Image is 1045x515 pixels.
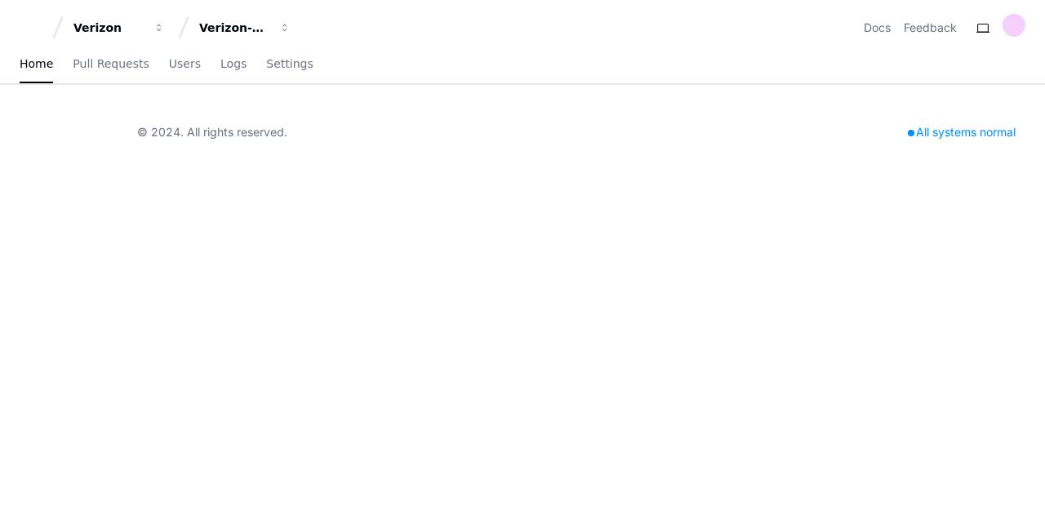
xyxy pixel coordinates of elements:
button: Verizon-Clarify-Customer-Management [193,13,297,42]
button: Feedback [904,20,957,36]
a: Users [169,46,201,83]
div: © 2024. All rights reserved. [137,124,287,140]
div: Verizon [73,20,144,36]
span: Pull Requests [73,59,149,69]
a: Settings [266,46,313,83]
span: Settings [266,59,313,69]
div: Verizon-Clarify-Customer-Management [199,20,269,36]
a: Home [20,46,53,83]
a: Pull Requests [73,46,149,83]
div: All systems normal [898,121,1025,144]
button: Verizon [67,13,171,42]
span: Logs [220,59,247,69]
a: Docs [864,20,891,36]
span: Home [20,59,53,69]
a: Logs [220,46,247,83]
span: Users [169,59,201,69]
